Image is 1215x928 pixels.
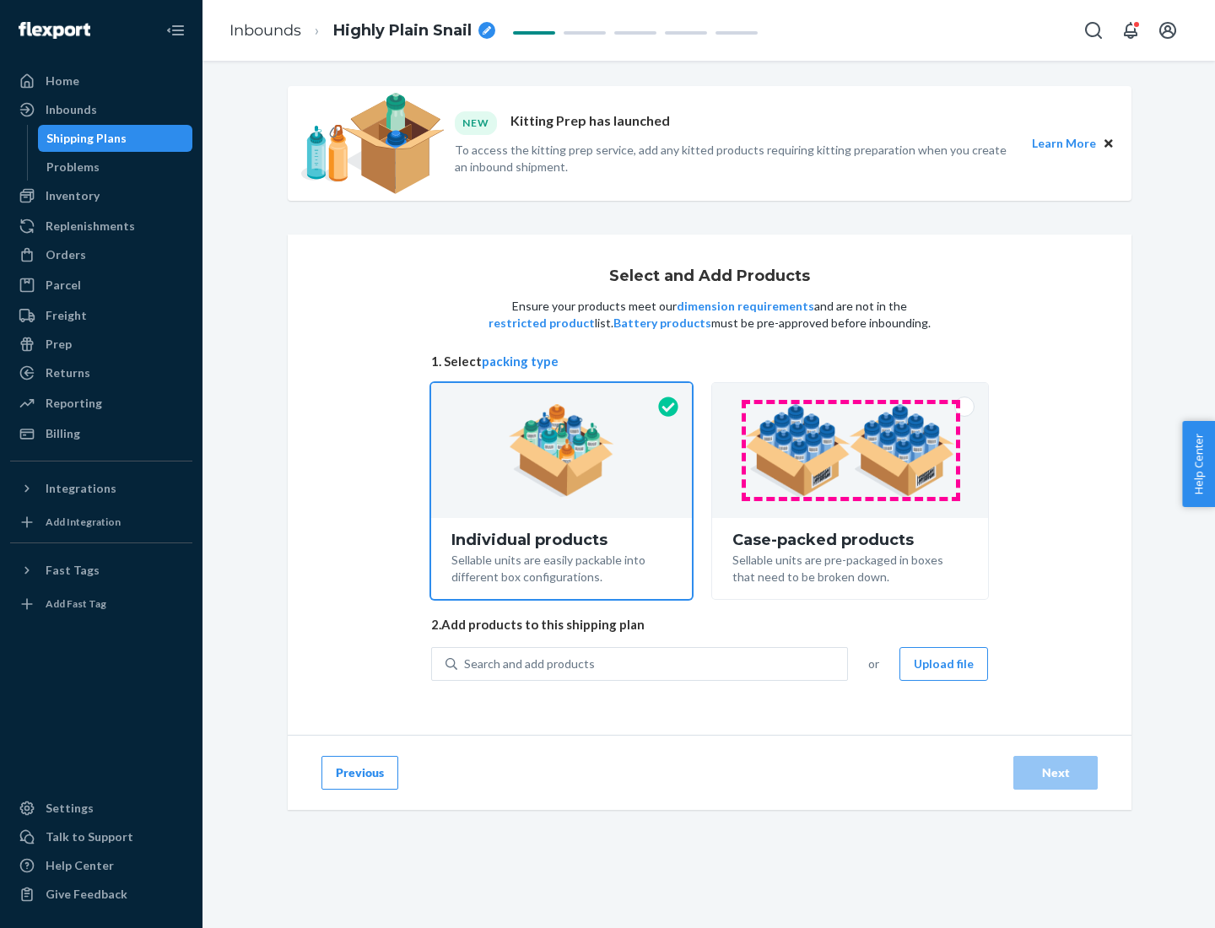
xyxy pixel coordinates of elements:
div: Add Fast Tag [46,596,106,611]
div: Inbounds [46,101,97,118]
a: Inventory [10,182,192,209]
button: Battery products [613,315,711,332]
a: Billing [10,420,192,447]
div: Replenishments [46,218,135,235]
button: Close [1099,134,1118,153]
a: Help Center [10,852,192,879]
div: Add Integration [46,515,121,529]
div: Freight [46,307,87,324]
a: Prep [10,331,192,358]
button: Help Center [1182,421,1215,507]
p: Kitting Prep has launched [510,111,670,134]
div: Give Feedback [46,886,127,903]
div: Prep [46,336,72,353]
a: Orders [10,241,192,268]
div: Individual products [451,531,672,548]
button: Next [1013,756,1098,790]
button: packing type [482,353,559,370]
div: Talk to Support [46,828,133,845]
span: Highly Plain Snail [333,20,472,42]
ol: breadcrumbs [216,6,509,56]
button: Previous [321,756,398,790]
button: Give Feedback [10,881,192,908]
a: Reporting [10,390,192,417]
div: NEW [455,111,497,134]
div: Settings [46,800,94,817]
img: case-pack.59cecea509d18c883b923b81aeac6d0b.png [745,404,955,497]
div: Shipping Plans [46,130,127,147]
div: Billing [46,425,80,442]
a: Shipping Plans [38,125,193,152]
div: Problems [46,159,100,175]
div: Fast Tags [46,562,100,579]
div: Help Center [46,857,114,874]
div: Inventory [46,187,100,204]
a: Inbounds [229,21,301,40]
div: Parcel [46,277,81,294]
button: Learn More [1032,134,1096,153]
a: Add Integration [10,509,192,536]
div: Home [46,73,79,89]
span: or [868,656,879,672]
div: Case-packed products [732,531,968,548]
a: Parcel [10,272,192,299]
button: Open notifications [1114,13,1147,47]
button: Integrations [10,475,192,502]
button: Fast Tags [10,557,192,584]
button: Open account menu [1151,13,1185,47]
div: Next [1028,764,1083,781]
div: Sellable units are easily packable into different box configurations. [451,548,672,585]
a: Home [10,67,192,94]
h1: Select and Add Products [609,268,810,285]
button: dimension requirements [677,298,814,315]
span: 2. Add products to this shipping plan [431,616,988,634]
a: Problems [38,154,193,181]
div: Sellable units are pre-packaged in boxes that need to be broken down. [732,548,968,585]
p: Ensure your products meet our and are not in the list. must be pre-approved before inbounding. [487,298,932,332]
div: Orders [46,246,86,263]
a: Freight [10,302,192,329]
a: Replenishments [10,213,192,240]
img: Flexport logo [19,22,90,39]
a: Settings [10,795,192,822]
button: Open Search Box [1077,13,1110,47]
span: 1. Select [431,353,988,370]
button: Upload file [899,647,988,681]
a: Talk to Support [10,823,192,850]
p: To access the kitting prep service, add any kitted products requiring kitting preparation when yo... [455,142,1017,175]
div: Search and add products [464,656,595,672]
a: Returns [10,359,192,386]
img: individual-pack.facf35554cb0f1810c75b2bd6df2d64e.png [509,404,614,497]
div: Returns [46,364,90,381]
a: Inbounds [10,96,192,123]
div: Reporting [46,395,102,412]
button: restricted product [489,315,595,332]
div: Integrations [46,480,116,497]
a: Add Fast Tag [10,591,192,618]
button: Close Navigation [159,13,192,47]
